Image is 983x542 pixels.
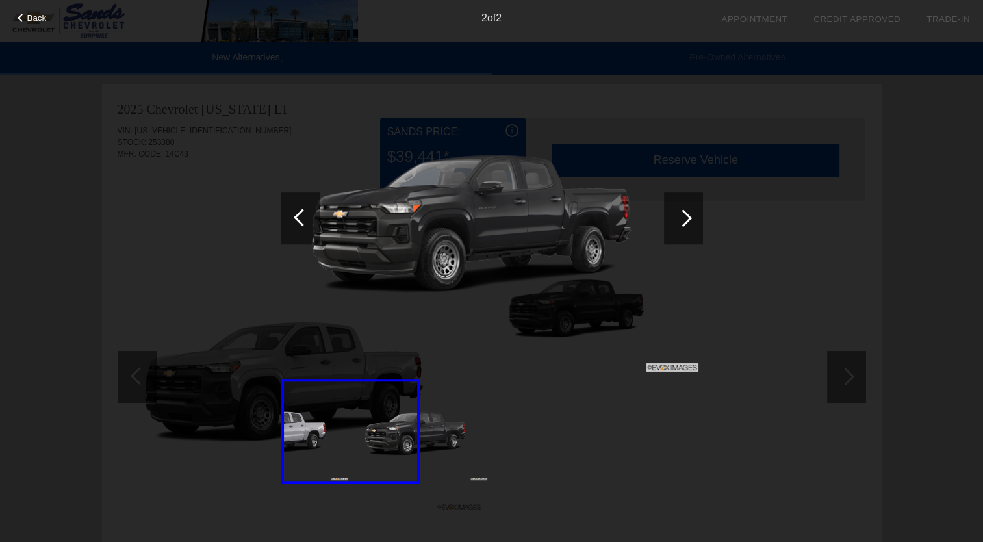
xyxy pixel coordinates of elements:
[926,14,970,24] a: Trade-In
[281,60,703,377] img: b2b582ee79d5f9486587190f8d4937377b751969.png
[721,14,787,24] a: Appointment
[496,12,502,23] span: 2
[481,12,487,23] span: 2
[813,14,900,24] a: Credit Approved
[355,381,489,482] img: b2b582ee79d5f9486587190f8d4937377b751969.png
[27,13,47,23] span: Back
